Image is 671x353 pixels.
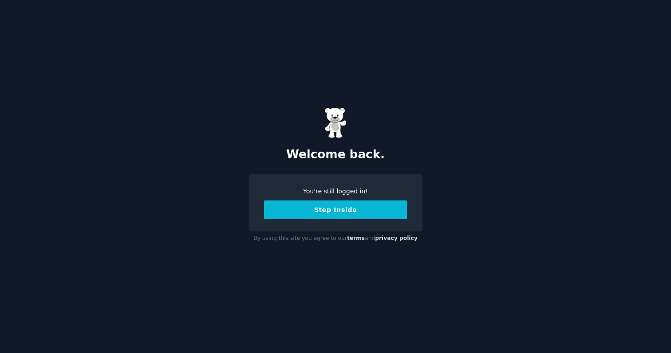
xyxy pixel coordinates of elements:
div: By using this site you agree to our and [249,231,422,246]
button: Step Inside [264,200,407,219]
a: Step Inside [264,206,407,213]
img: Gummy Bear [324,107,347,138]
h2: Welcome back. [249,148,422,162]
a: terms [347,235,365,241]
div: You're still logged in! [264,187,407,196]
a: privacy policy [375,235,418,241]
